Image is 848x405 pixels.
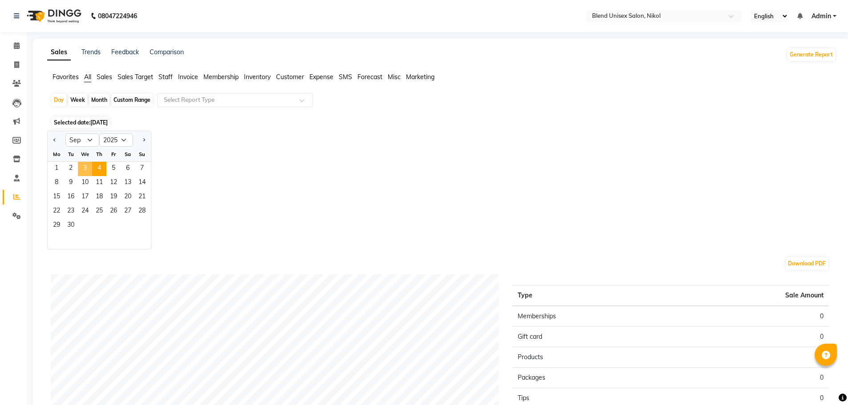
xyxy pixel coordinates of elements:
[97,73,112,81] span: Sales
[49,162,64,176] div: Monday, September 1, 2025
[23,4,84,28] img: logo
[49,205,64,219] span: 22
[78,147,92,161] div: We
[786,257,828,270] button: Download PDF
[121,205,135,219] span: 27
[52,117,110,128] span: Selected date:
[92,162,106,176] span: 4
[92,176,106,190] span: 11
[512,285,670,306] th: Type
[158,73,173,81] span: Staff
[92,162,106,176] div: Thursday, September 4, 2025
[121,162,135,176] div: Saturday, September 6, 2025
[106,205,121,219] span: 26
[135,205,149,219] span: 28
[121,162,135,176] span: 6
[64,190,78,205] div: Tuesday, September 16, 2025
[121,176,135,190] div: Saturday, September 13, 2025
[78,205,92,219] div: Wednesday, September 24, 2025
[106,176,121,190] span: 12
[140,133,147,147] button: Next month
[106,162,121,176] div: Friday, September 5, 2025
[68,94,87,106] div: Week
[52,94,66,106] div: Day
[98,4,137,28] b: 08047224946
[84,73,91,81] span: All
[64,176,78,190] span: 9
[92,190,106,205] span: 18
[121,190,135,205] div: Saturday, September 20, 2025
[78,205,92,219] span: 24
[49,219,64,233] div: Monday, September 29, 2025
[49,190,64,205] span: 15
[671,285,829,306] th: Sale Amount
[671,327,829,347] td: 0
[811,12,831,21] span: Admin
[135,176,149,190] div: Sunday, September 14, 2025
[111,48,139,56] a: Feedback
[64,190,78,205] span: 16
[64,205,78,219] div: Tuesday, September 23, 2025
[512,368,670,388] td: Packages
[203,73,239,81] span: Membership
[65,133,99,147] select: Select month
[78,162,92,176] span: 3
[49,147,64,161] div: Mo
[53,73,79,81] span: Favorites
[99,133,133,147] select: Select year
[512,327,670,347] td: Gift card
[357,73,382,81] span: Forecast
[47,44,71,60] a: Sales
[512,306,670,327] td: Memberships
[89,94,110,106] div: Month
[106,176,121,190] div: Friday, September 12, 2025
[671,368,829,388] td: 0
[135,162,149,176] span: 7
[106,162,121,176] span: 5
[121,205,135,219] div: Saturday, September 27, 2025
[121,147,135,161] div: Sa
[276,73,304,81] span: Customer
[64,219,78,233] span: 30
[106,190,121,205] span: 19
[135,176,149,190] span: 14
[121,190,135,205] span: 20
[671,306,829,327] td: 0
[106,205,121,219] div: Friday, September 26, 2025
[671,347,829,368] td: 0
[106,190,121,205] div: Friday, September 19, 2025
[512,347,670,368] td: Products
[135,190,149,205] span: 21
[135,162,149,176] div: Sunday, September 7, 2025
[406,73,434,81] span: Marketing
[49,162,64,176] span: 1
[49,176,64,190] div: Monday, September 8, 2025
[178,73,198,81] span: Invoice
[64,147,78,161] div: Tu
[92,176,106,190] div: Thursday, September 11, 2025
[244,73,271,81] span: Inventory
[150,48,184,56] a: Comparison
[64,162,78,176] div: Tuesday, September 2, 2025
[78,176,92,190] span: 10
[64,176,78,190] div: Tuesday, September 9, 2025
[90,119,108,126] span: [DATE]
[92,190,106,205] div: Thursday, September 18, 2025
[106,147,121,161] div: Fr
[309,73,333,81] span: Expense
[49,205,64,219] div: Monday, September 22, 2025
[81,48,101,56] a: Trends
[111,94,153,106] div: Custom Range
[49,190,64,205] div: Monday, September 15, 2025
[787,48,835,61] button: Generate Report
[78,190,92,205] span: 17
[78,176,92,190] div: Wednesday, September 10, 2025
[92,147,106,161] div: Th
[135,190,149,205] div: Sunday, September 21, 2025
[64,219,78,233] div: Tuesday, September 30, 2025
[78,190,92,205] div: Wednesday, September 17, 2025
[64,205,78,219] span: 23
[92,205,106,219] span: 25
[135,205,149,219] div: Sunday, September 28, 2025
[135,147,149,161] div: Su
